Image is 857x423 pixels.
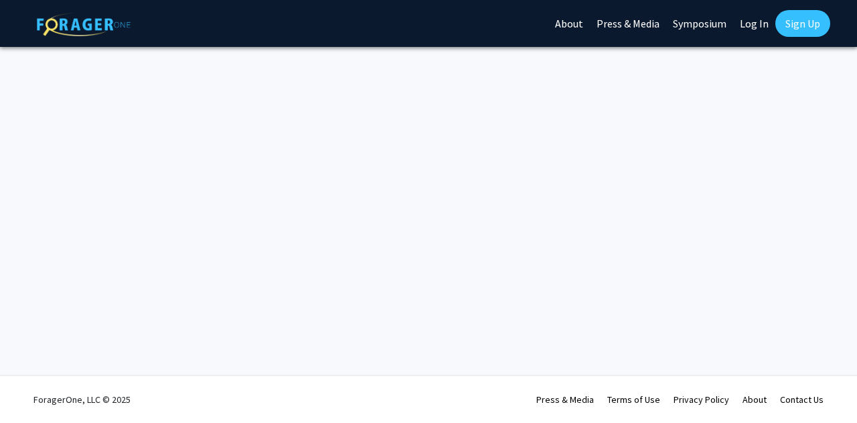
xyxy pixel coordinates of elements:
img: ForagerOne Logo [37,13,131,36]
a: Privacy Policy [674,394,729,406]
div: ForagerOne, LLC © 2025 [33,376,131,423]
a: Sign Up [775,10,830,37]
a: Press & Media [536,394,594,406]
a: Terms of Use [607,394,660,406]
a: About [743,394,767,406]
a: Contact Us [780,394,824,406]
